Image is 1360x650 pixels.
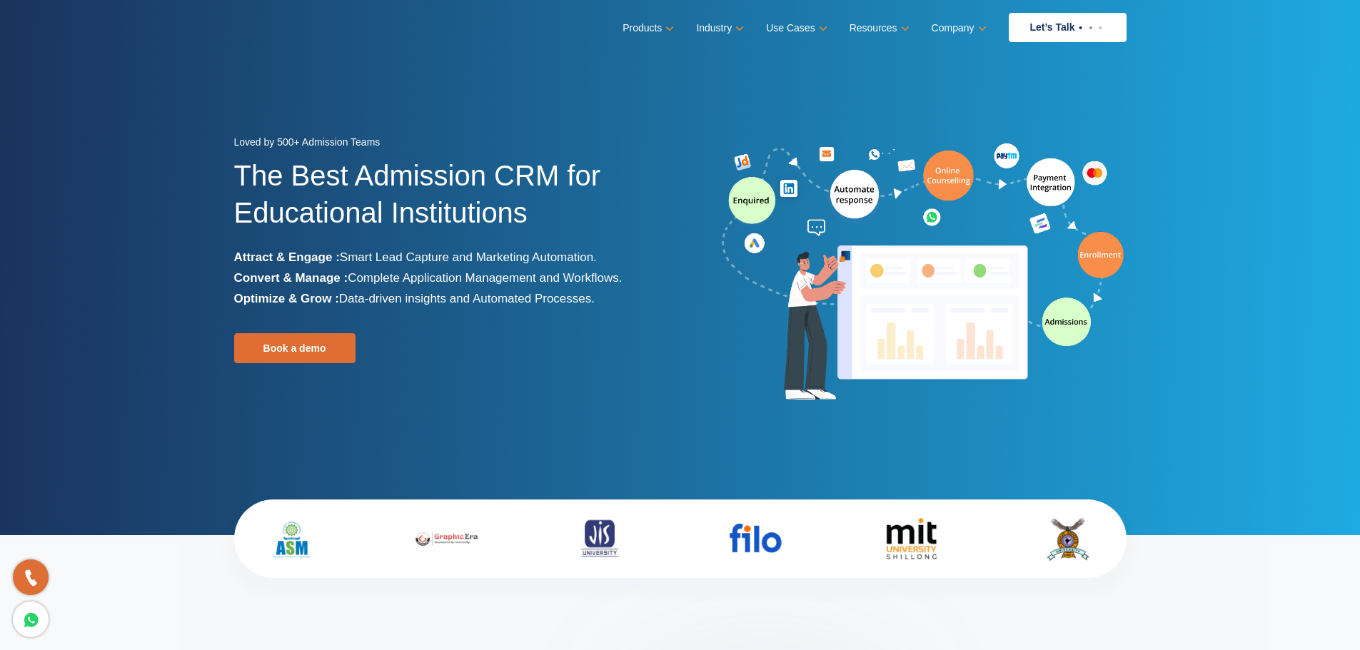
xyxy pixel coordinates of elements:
[932,18,984,39] a: Company
[1009,13,1127,42] a: Let’s Talk
[234,271,348,285] b: Convert & Manage :
[623,18,671,39] a: Products
[234,250,340,264] b: Attract & Engage :
[234,157,670,247] h1: The Best Admission CRM for Educational Institutions
[339,292,595,305] span: Data-driven insights and Automated Processes.
[766,18,824,39] a: Use Cases
[234,292,339,305] b: Optimize & Grow :
[234,333,356,363] a: Book a demo
[234,132,670,157] div: Loved by 500+ Admission Teams
[340,250,597,264] span: Smart Lead Capture and Marketing Automation.
[348,271,622,285] span: Complete Application Management and Workflows.
[720,140,1127,406] img: admission-software-home-page-header
[696,18,741,39] a: Industry
[850,18,907,39] a: Resources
